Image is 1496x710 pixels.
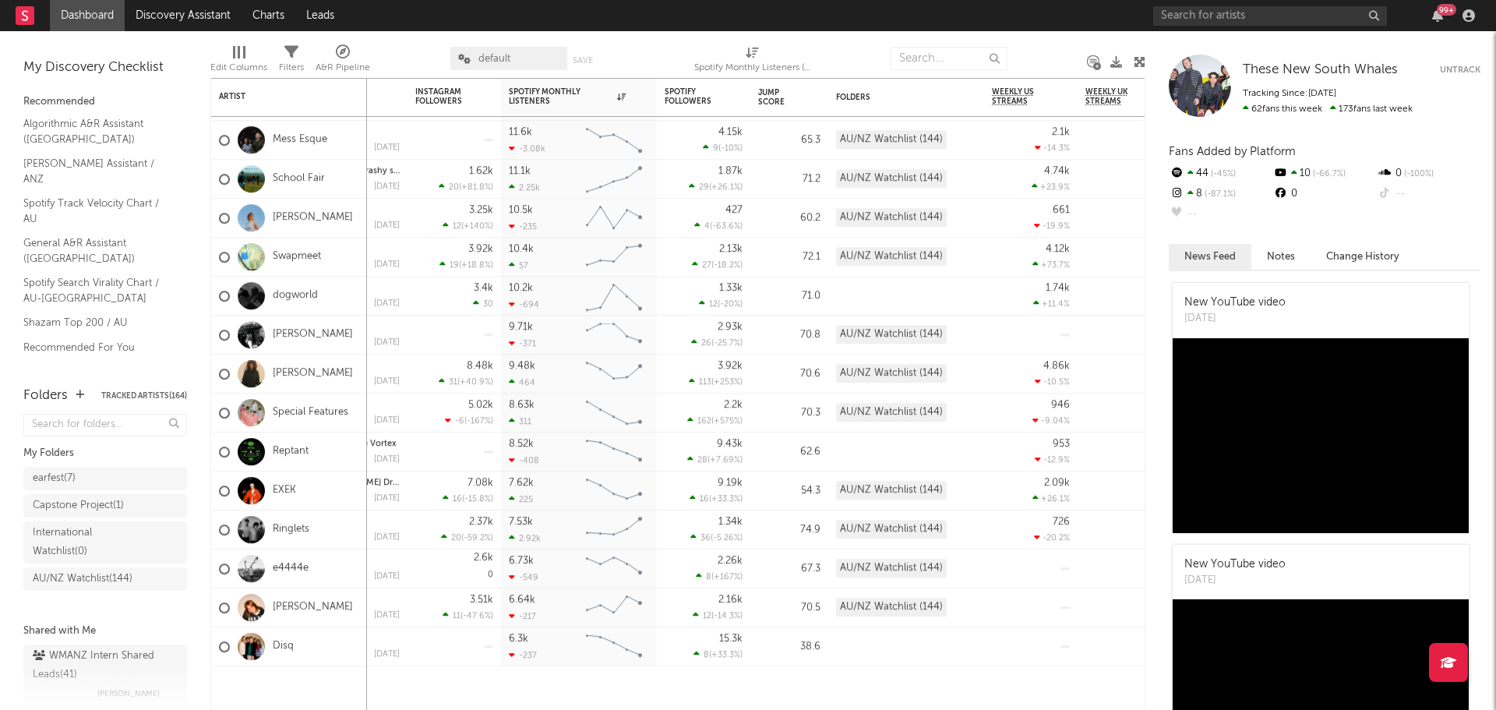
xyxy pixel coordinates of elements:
div: 6.73k [509,556,534,566]
a: [PERSON_NAME] [273,211,353,224]
div: 225 [509,494,533,504]
div: 2.6k [474,553,493,563]
div: AU/NZ Watchlist (144) [836,169,947,188]
div: ( ) [693,650,743,660]
span: -47.6 % [463,613,491,621]
div: 3.51k [470,595,493,605]
div: WMANZ Intern Shared Leads ( 41 ) [33,647,174,684]
div: 71.2 [758,170,820,189]
div: AU/NZ Watchlist (144) [836,559,947,578]
div: New YouTube video [1184,295,1286,311]
div: AU/NZ Watchlist (144) [836,520,947,539]
svg: Chart title [579,160,649,199]
div: 661 [1053,205,1070,215]
svg: Chart title [579,549,649,588]
div: -3.08k [509,143,545,154]
span: +167 % [714,574,740,582]
a: These New South Whales [1243,62,1398,78]
div: My Folders [23,444,187,463]
div: Edit Columns [210,58,267,77]
div: [DATE] [374,299,400,308]
div: 99 + [1437,4,1456,16]
div: [DATE] [374,221,400,230]
div: My Discovery Checklist [23,58,187,77]
div: ( ) [441,533,493,543]
button: News Feed [1169,244,1251,270]
div: [DATE] [374,377,400,386]
a: e4444e [273,562,309,575]
span: 28 [697,457,707,465]
span: These New South Whales [1243,63,1398,76]
div: 2.92k [509,533,541,543]
div: 3.4k [474,283,493,293]
a: General A&R Assistant ([GEOGRAPHIC_DATA]) [23,235,171,267]
input: Search... [891,47,1007,70]
svg: Chart title [579,510,649,549]
span: -10 % [721,145,740,154]
a: Recommended For You [23,339,171,356]
div: 427 [725,205,743,215]
div: ( ) [439,260,493,270]
svg: Chart title [579,394,649,433]
div: A&R Pipeline [316,39,370,84]
svg: Chart title [579,472,649,510]
div: 1.74k [1046,283,1070,293]
div: 60.2 [758,209,820,228]
span: 27 [702,262,711,270]
a: Reptant [273,445,309,458]
div: AU/NZ Watchlist (144) [836,598,947,616]
span: 173 fans last week [1243,104,1413,114]
div: Filters [279,58,304,77]
div: -14.3 % [1035,143,1070,154]
div: -- [1377,184,1480,204]
div: ( ) [699,299,743,309]
div: 726 [1053,517,1070,527]
span: Weekly US Streams [992,87,1046,106]
div: [DATE] [374,416,400,425]
div: 4.15k [718,127,743,137]
span: +18.8 % [461,262,491,270]
span: 8 [704,652,709,660]
div: ( ) [693,611,743,621]
span: 19 [450,262,459,270]
div: ( ) [690,494,743,504]
div: 1.33k [719,283,743,293]
span: 11 [453,613,460,621]
button: Untrack [1440,62,1480,78]
div: 8 [1169,184,1272,204]
div: ( ) [443,221,493,231]
a: Mess Esque [273,133,327,147]
div: ( ) [690,533,743,543]
span: -20 % [720,301,740,309]
span: 30 [483,301,493,309]
div: Spotify Monthly Listeners (Spotify Monthly Listeners) [694,39,811,84]
span: +26.1 % [711,184,740,193]
a: Capstone Project(1) [23,494,187,517]
div: ( ) [445,416,493,426]
div: 0 [415,549,493,588]
div: 54.3 [758,482,820,500]
div: -20.2 % [1034,533,1070,543]
span: 113 [699,379,711,387]
span: Tracking Since: [DATE] [1243,89,1336,98]
button: Notes [1251,244,1311,270]
div: Shared with Me [23,622,187,641]
button: 99+ [1432,9,1443,22]
div: Instagram Followers [415,87,470,106]
div: -371 [509,338,536,348]
div: +23.9 % [1032,182,1070,193]
span: -63.6 % [712,223,740,231]
div: +73.7 % [1032,260,1070,270]
svg: Chart title [579,277,649,316]
button: Change History [1311,244,1415,270]
div: 57 [509,260,528,270]
div: [DATE] [374,572,400,581]
div: [DATE] [374,650,400,659]
div: ( ) [691,338,743,348]
div: 1.87k [718,166,743,176]
div: ( ) [692,260,743,270]
div: [DATE] [374,533,400,542]
div: ( ) [439,182,493,193]
span: -15.8 % [464,496,491,504]
div: International Watchlist ( 0 ) [33,524,143,561]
